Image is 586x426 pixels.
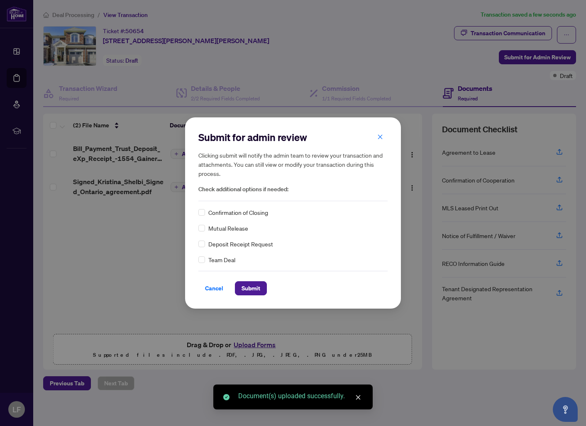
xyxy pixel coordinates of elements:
h2: Submit for admin review [198,131,388,144]
h5: Clicking submit will notify the admin team to review your transaction and attachments. You can st... [198,151,388,178]
span: Submit [242,282,260,295]
button: Open asap [553,397,578,422]
a: Close [354,393,363,402]
span: Confirmation of Closing [208,208,268,217]
button: Submit [235,281,267,295]
span: Deposit Receipt Request [208,239,273,248]
span: Mutual Release [208,224,248,233]
span: close [377,134,383,140]
span: Cancel [205,282,223,295]
span: Team Deal [208,255,235,264]
span: Check additional options if needed: [198,185,388,194]
div: Document(s) uploaded successfully. [238,391,363,401]
span: check-circle [223,394,230,400]
button: Cancel [198,281,230,295]
span: close [355,394,361,400]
